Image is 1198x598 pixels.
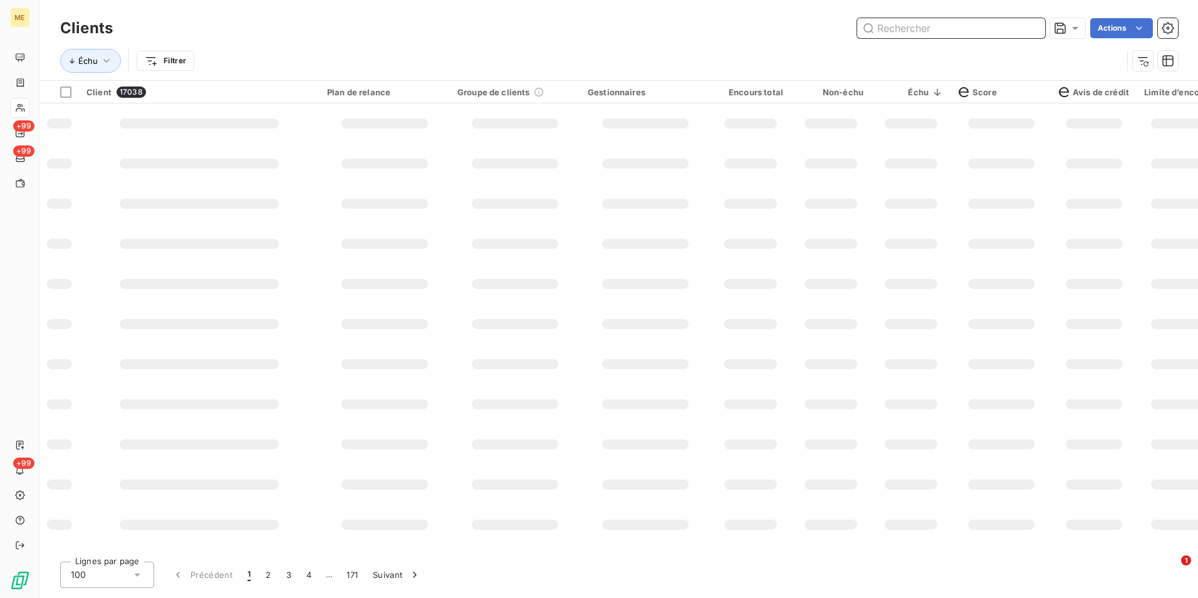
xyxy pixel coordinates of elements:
[718,87,783,97] div: Encours total
[117,87,146,98] span: 17038
[1155,555,1185,585] iframe: Intercom live chat
[71,569,86,581] span: 100
[247,569,251,581] span: 1
[588,87,703,97] div: Gestionnaires
[1059,87,1129,97] span: Avis de crédit
[164,562,240,588] button: Précédent
[339,562,365,588] button: 171
[279,562,299,588] button: 3
[798,87,863,97] div: Non-échu
[10,8,30,28] div: ME
[240,562,258,588] button: 1
[13,458,34,469] span: +99
[878,87,944,97] div: Échu
[1090,18,1153,38] button: Actions
[1181,555,1191,565] span: 1
[13,145,34,157] span: +99
[258,562,278,588] button: 2
[13,120,34,132] span: +99
[299,562,319,588] button: 4
[959,87,997,97] span: Score
[60,49,121,73] button: Échu
[365,562,429,588] button: Suivant
[327,87,442,97] div: Plan de relance
[137,51,194,71] button: Filtrer
[857,18,1045,38] input: Rechercher
[10,570,30,590] img: Logo LeanPay
[457,87,530,97] span: Groupe de clients
[60,17,113,39] h3: Clients
[319,565,339,585] span: …
[78,56,98,66] span: Échu
[86,87,112,97] span: Client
